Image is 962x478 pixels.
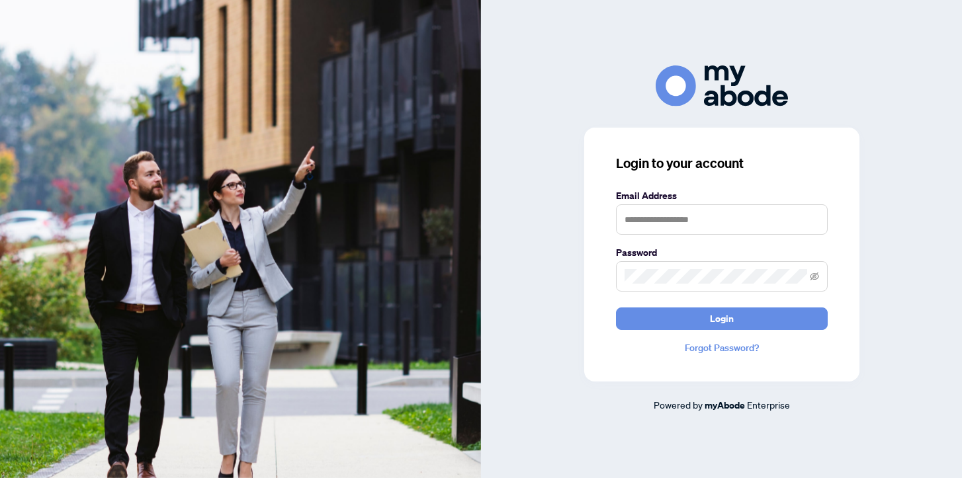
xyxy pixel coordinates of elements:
label: Email Address [616,188,828,203]
span: Powered by [654,399,703,411]
span: Login [710,308,734,329]
button: Login [616,307,828,330]
a: Forgot Password? [616,340,828,355]
span: eye-invisible [810,272,819,281]
img: ma-logo [656,65,788,106]
label: Password [616,245,828,260]
span: Enterprise [747,399,790,411]
h3: Login to your account [616,154,828,173]
a: myAbode [705,398,745,413]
